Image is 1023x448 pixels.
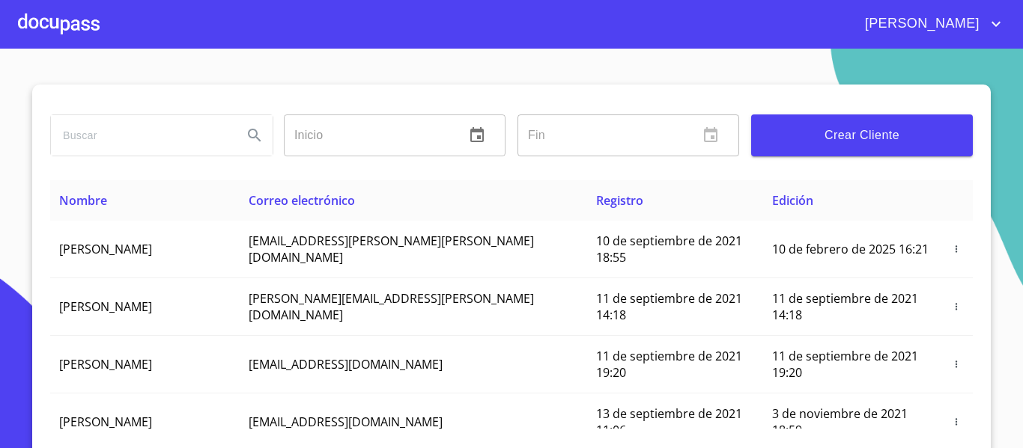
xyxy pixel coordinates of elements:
[772,405,908,438] span: 3 de noviembre de 2021 18:59
[249,233,534,266] span: [EMAIL_ADDRESS][PERSON_NAME][PERSON_NAME][DOMAIN_NAME]
[596,290,742,323] span: 11 de septiembre de 2021 14:18
[854,12,1005,36] button: account of current user
[249,290,534,323] span: [PERSON_NAME][EMAIL_ADDRESS][PERSON_NAME][DOMAIN_NAME]
[59,241,152,257] span: [PERSON_NAME]
[772,290,918,323] span: 11 de septiembre de 2021 14:18
[596,348,742,381] span: 11 de septiembre de 2021 19:20
[596,233,742,266] span: 10 de septiembre de 2021 18:55
[772,192,813,209] span: Edición
[249,356,443,372] span: [EMAIL_ADDRESS][DOMAIN_NAME]
[59,192,107,209] span: Nombre
[763,125,961,146] span: Crear Cliente
[249,414,443,430] span: [EMAIL_ADDRESS][DOMAIN_NAME]
[51,115,231,156] input: search
[772,348,918,381] span: 11 de septiembre de 2021 19:20
[854,12,987,36] span: [PERSON_NAME]
[596,405,742,438] span: 13 de septiembre de 2021 11:06
[772,241,929,257] span: 10 de febrero de 2025 16:21
[59,414,152,430] span: [PERSON_NAME]
[249,192,355,209] span: Correo electrónico
[59,298,152,315] span: [PERSON_NAME]
[59,356,152,372] span: [PERSON_NAME]
[596,192,643,209] span: Registro
[237,117,273,153] button: Search
[751,114,973,156] button: Crear Cliente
